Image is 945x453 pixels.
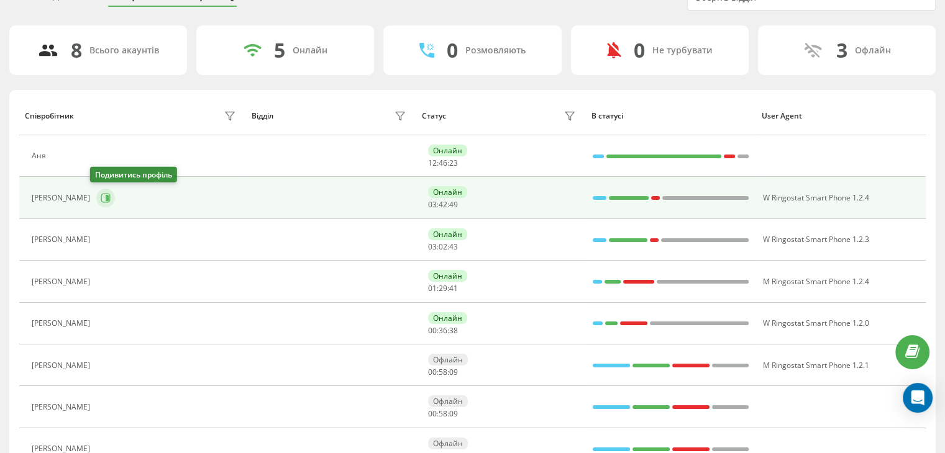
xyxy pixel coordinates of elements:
[762,276,869,287] span: M Ringostat Smart Phone 1.2.4
[428,145,467,156] div: Онлайн
[25,112,74,120] div: Співробітник
[762,112,920,120] div: User Agent
[428,186,467,198] div: Онлайн
[274,38,285,62] div: 5
[428,159,458,168] div: : :
[422,112,446,120] div: Статус
[449,158,458,168] span: 23
[428,325,437,336] span: 00
[449,367,458,377] span: 09
[634,38,645,62] div: 0
[428,368,458,377] div: : :
[428,408,437,419] span: 00
[428,326,458,335] div: : :
[591,112,750,120] div: В статусі
[428,283,437,294] span: 01
[836,38,847,62] div: 3
[428,158,437,168] span: 12
[32,361,93,370] div: [PERSON_NAME]
[903,383,933,413] div: Open Intercom Messenger
[428,200,458,209] div: : :
[32,444,93,453] div: [PERSON_NAME]
[439,367,447,377] span: 58
[71,38,82,62] div: 8
[32,194,93,202] div: [PERSON_NAME]
[32,403,93,411] div: [PERSON_NAME]
[449,408,458,419] span: 09
[449,241,458,252] span: 43
[428,199,437,210] span: 03
[439,283,447,294] span: 29
[428,367,437,377] span: 00
[762,318,869,328] span: W Ringostat Smart Phone 1.2.0
[762,360,869,370] span: M Ringostat Smart Phone 1.2.1
[439,408,447,419] span: 58
[89,45,159,56] div: Всього акаунтів
[439,325,447,336] span: 36
[32,277,93,286] div: [PERSON_NAME]
[428,395,468,407] div: Офлайн
[90,167,177,182] div: Подивитись профіль
[439,241,447,252] span: 02
[449,199,458,210] span: 49
[293,45,327,56] div: Онлайн
[439,158,447,168] span: 46
[449,283,458,294] span: 41
[428,228,467,240] div: Онлайн
[32,151,49,160] div: Аня
[428,284,458,293] div: : :
[465,45,526,56] div: Розмовляють
[428,410,458,418] div: : :
[428,312,467,324] div: Онлайн
[428,354,468,366] div: Офлайн
[449,325,458,336] span: 38
[854,45,890,56] div: Офлайн
[428,437,468,449] div: Офлайн
[428,243,458,251] div: : :
[428,241,437,252] span: 03
[762,234,869,244] span: W Ringostat Smart Phone 1.2.3
[652,45,713,56] div: Не турбувати
[447,38,458,62] div: 0
[32,235,93,244] div: [PERSON_NAME]
[762,192,869,203] span: W Ringostat Smart Phone 1.2.4
[252,112,273,120] div: Відділ
[439,199,447,210] span: 42
[32,319,93,328] div: [PERSON_NAME]
[428,270,467,282] div: Онлайн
